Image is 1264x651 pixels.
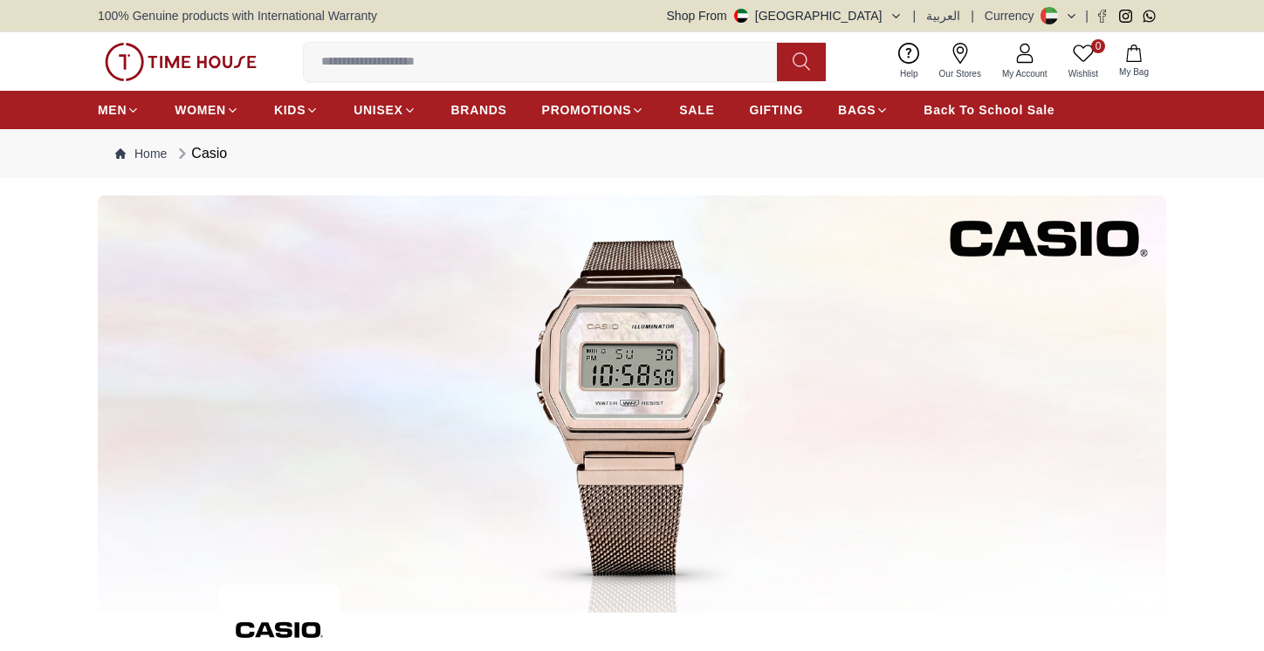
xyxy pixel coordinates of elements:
a: BRANDS [451,94,507,126]
span: | [971,7,974,24]
a: WOMEN [175,94,239,126]
span: BRANDS [451,101,507,119]
a: 0Wishlist [1058,39,1109,84]
button: My Bag [1109,41,1159,82]
a: Whatsapp [1143,10,1156,23]
span: GIFTING [749,101,803,119]
span: Back To School Sale [924,101,1054,119]
a: BAGS [838,94,889,126]
span: My Bag [1112,65,1156,79]
a: Our Stores [929,39,992,84]
span: SALE [679,101,714,119]
span: PROMOTIONS [542,101,632,119]
span: | [913,7,917,24]
span: UNISEX [354,101,402,119]
span: WOMEN [175,101,226,119]
a: GIFTING [749,94,803,126]
a: Help [890,39,929,84]
button: العربية [926,7,960,24]
span: Our Stores [932,67,988,80]
a: Home [115,145,167,162]
a: UNISEX [354,94,416,126]
a: SALE [679,94,714,126]
img: ... [98,195,1166,613]
nav: Breadcrumb [98,129,1166,178]
span: Help [893,67,925,80]
span: MEN [98,101,127,119]
a: Instagram [1119,10,1132,23]
span: My Account [995,67,1054,80]
a: Back To School Sale [924,94,1054,126]
img: ... [105,43,257,81]
span: 100% Genuine products with International Warranty [98,7,377,24]
img: United Arab Emirates [734,9,748,23]
span: | [1085,7,1089,24]
button: Shop From[GEOGRAPHIC_DATA] [667,7,903,24]
a: MEN [98,94,140,126]
a: Facebook [1096,10,1109,23]
a: PROMOTIONS [542,94,645,126]
span: BAGS [838,101,876,119]
span: KIDS [274,101,306,119]
div: Currency [985,7,1041,24]
span: 0 [1091,39,1105,53]
a: KIDS [274,94,319,126]
div: Casio [174,143,227,164]
span: Wishlist [1061,67,1105,80]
